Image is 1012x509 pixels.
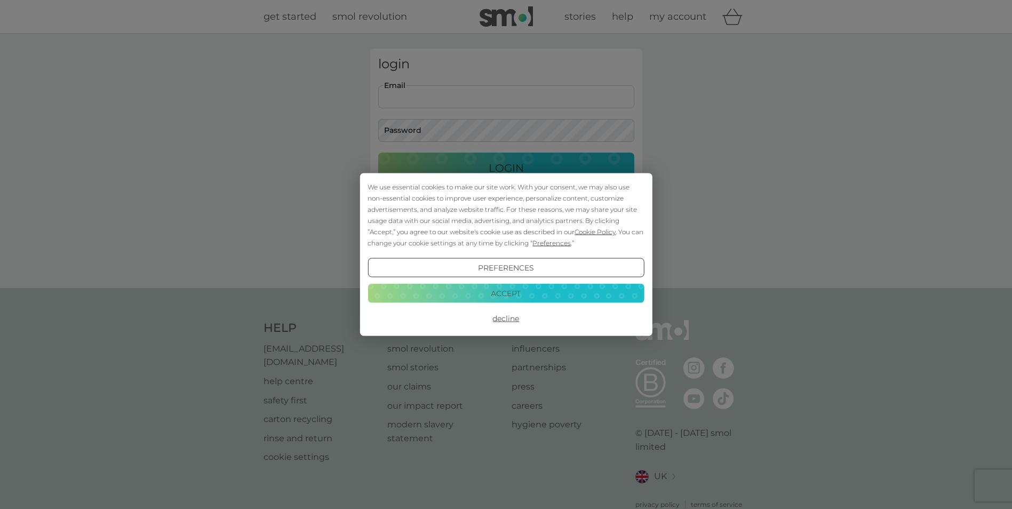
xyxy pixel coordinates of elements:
[360,173,652,336] div: Cookie Consent Prompt
[532,239,571,247] span: Preferences
[368,309,644,328] button: Decline
[368,181,644,249] div: We use essential cookies to make our site work. With your consent, we may also use non-essential ...
[575,228,616,236] span: Cookie Policy
[368,258,644,277] button: Preferences
[368,283,644,303] button: Accept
